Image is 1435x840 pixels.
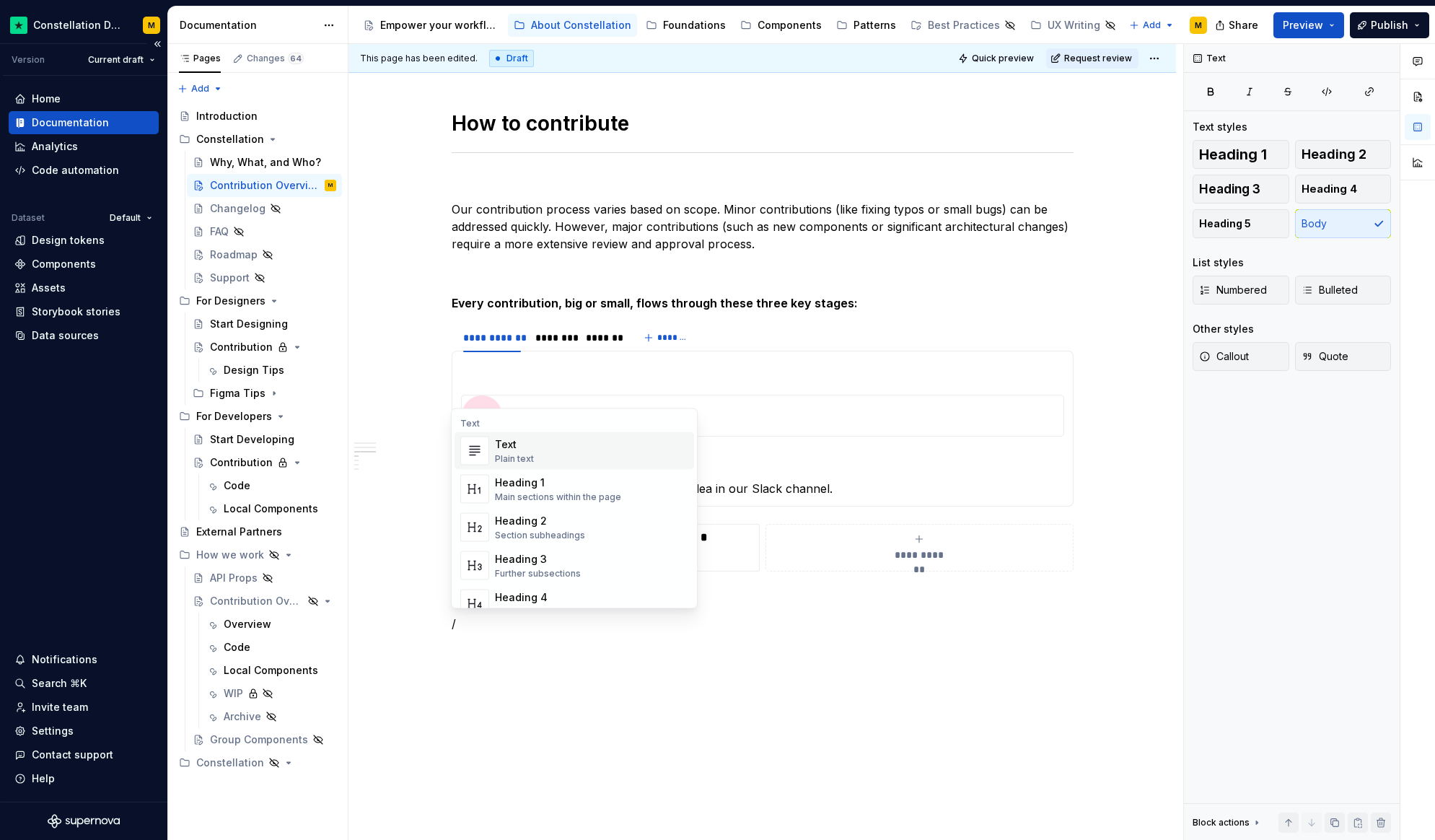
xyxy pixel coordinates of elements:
span: Numbered [1199,283,1267,297]
button: Current draft [82,50,162,70]
div: About Constellation [531,18,631,32]
a: Why, What, and Who? [187,151,342,174]
button: Search ⌘K [9,672,159,695]
button: Preview [1273,12,1344,38]
span: Request review [1064,53,1132,64]
div: Code [224,640,250,655]
span: Quick preview [972,53,1034,64]
div: Heading 4 [495,590,589,605]
div: Main sections within the page [495,491,621,503]
a: Changelog [187,197,342,220]
div: Contribution [210,455,273,470]
div: Block actions [1193,813,1263,833]
div: M [148,19,155,31]
a: Support [187,266,342,289]
div: Storybook stories [32,305,120,319]
div: Constellation Design System [33,18,126,32]
div: Other styles [1193,322,1254,336]
button: Add [173,79,227,99]
a: Contribution OverviewM [187,174,342,197]
div: Constellation [196,132,264,146]
a: WIP [201,682,342,705]
div: FAQ [210,224,229,239]
div: Roadmap [210,248,258,262]
div: Best Practices [928,18,1000,32]
span: This page has been edited. [360,53,478,64]
div: Section subheadings [495,530,585,541]
div: Start Developing [210,432,294,447]
div: Contribution Overview [210,594,303,608]
div: Patterns [853,18,896,32]
div: Foundations [663,18,726,32]
div: Constellation [196,756,264,770]
button: Quote [1295,342,1392,371]
a: Local Components [201,497,342,520]
div: Plain text [495,453,534,465]
button: Share [1208,12,1268,38]
a: Components [734,14,828,37]
a: Group Components [187,728,342,751]
span: Quote [1302,349,1348,364]
div: Home [32,92,61,106]
div: Invite team [32,700,88,714]
a: Design Tips [201,359,342,382]
div: Search ⌘K [32,676,87,691]
button: Callout [1193,342,1289,371]
button: Contact support [9,743,159,766]
button: Default [103,208,159,228]
a: Analytics [9,135,159,158]
div: Overview [224,617,271,631]
div: Constellation [173,128,342,151]
div: Changelog [210,201,266,216]
div: Group Components [210,732,308,747]
button: Collapse sidebar [147,34,167,54]
button: Publish [1350,12,1429,38]
a: Supernova Logo [48,814,120,828]
button: Add [1125,15,1179,35]
a: Roadmap [187,243,342,266]
span: Heading 2 [1302,147,1366,162]
div: How we work [173,543,342,566]
a: Invite team [9,696,159,719]
div: M [1195,19,1202,31]
button: Numbered [1193,276,1289,305]
a: Contribution [187,336,342,359]
a: Settings [9,719,159,743]
div: Text [455,418,694,429]
a: Empower your workflow. Build incredible experiences. [357,14,505,37]
a: Foundations [640,14,732,37]
span: / [452,616,456,631]
div: For Designers [196,294,266,308]
a: Archive [201,705,342,728]
a: API Props [187,566,342,590]
a: Best Practices [905,14,1022,37]
span: 64 [288,53,304,64]
div: Contact support [32,748,113,762]
button: Notifications [9,648,159,671]
div: Contribution [210,340,273,354]
a: Contribution [187,451,342,474]
div: External Partners [196,525,282,539]
p: Our contribution process varies based on scope. Minor contributions (like fixing typos or small b... [452,201,1074,253]
span: Preview [1283,18,1323,32]
span: Add [1143,19,1161,31]
div: How we work [196,548,264,562]
span: Current draft [88,54,144,66]
div: Documentation [180,18,316,32]
a: About Constellation [508,14,637,37]
span: Heading 5 [1199,216,1251,231]
div: Suggestions [452,409,697,608]
div: WIP [224,686,243,701]
div: Help [32,771,55,786]
span: Heading 1 [1199,147,1267,162]
div: Archive [224,709,261,724]
div: Local Components [224,502,318,516]
button: Heading 2 [1295,140,1392,169]
button: Heading 4 [1295,175,1392,204]
a: Overview [201,613,342,636]
h5: Every contribution, big or small, flows through these three key stages: [452,296,1074,310]
span: Heading 3 [1199,182,1260,196]
button: Help [9,767,159,790]
img: 36652a23-1e05-4b68-9ffd-20084fdbd865.png [462,395,649,436]
div: Empower your workflow. Build incredible experiences. [380,18,499,32]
